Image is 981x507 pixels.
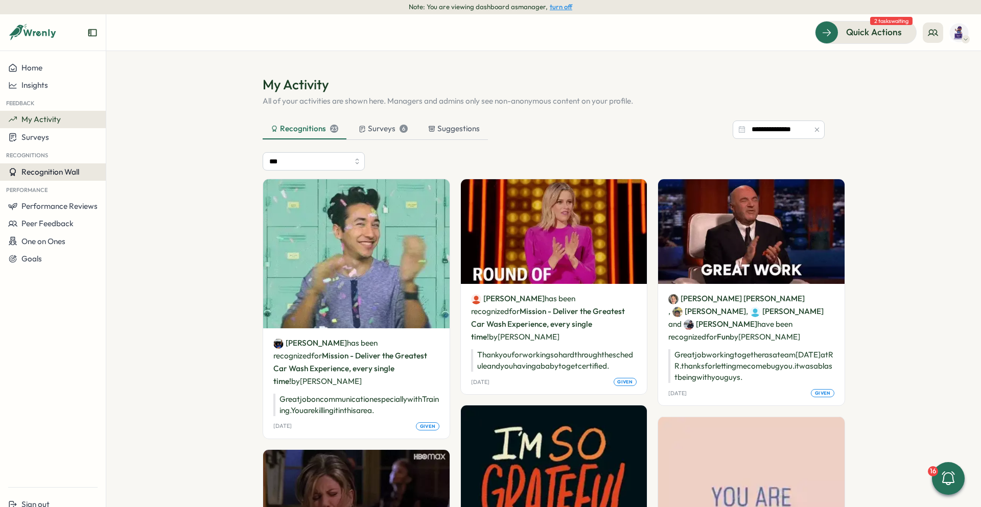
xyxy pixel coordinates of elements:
div: 23 [330,125,338,133]
img: Ernest Reyes [471,294,481,304]
img: Caleb Rose [750,307,760,317]
a: Caleb Rose[PERSON_NAME] [750,306,824,317]
img: Recognition Image [461,179,647,284]
a: David Saldana[PERSON_NAME] [672,306,746,317]
span: Mission - Deliver the Greatest Car Wash Experience, every single time! [273,351,427,386]
div: Suggestions [428,123,480,134]
span: Peer Feedback [21,219,74,228]
p: [DATE] [273,423,292,429]
span: Goals [21,254,42,263]
p: [DATE] [668,390,687,397]
p: have been recognized by [PERSON_NAME] [668,292,834,343]
span: for [509,306,520,316]
span: One on Ones [21,236,65,246]
div: 16 [928,466,938,476]
span: given [617,378,633,385]
span: Mission - Deliver the Greatest Car Wash Experience, every single time! [471,306,625,342]
p: Great job working together as a team [DATE] at RR. thanks for letting me come bug you. it was a b... [668,349,834,383]
p: Great job on communication especially with Training. You are killing it in this area. [273,394,439,416]
img: Gary Austin Hogue [668,294,679,304]
img: Austin Murdock [684,320,694,330]
img: Recognition Image [658,179,845,284]
span: and [668,319,682,330]
img: Joshua Rios [273,339,284,349]
span: given [815,390,830,397]
a: Joshua Rios[PERSON_NAME] [273,337,347,349]
img: David Saldana [672,307,683,317]
span: Performance Reviews [21,201,98,211]
span: given [420,423,435,430]
img: Recognition Image [263,179,450,328]
a: Ernest Reyes[PERSON_NAME] [471,293,545,304]
span: My Activity [21,114,61,124]
span: Surveys [21,132,49,142]
a: Gary Austin Hogue[PERSON_NAME] [PERSON_NAME] [668,293,805,304]
div: Recognitions [271,123,338,134]
button: Expand sidebar [87,28,98,38]
span: Fun [717,332,730,342]
div: Surveys [359,123,408,134]
span: Note: You are viewing dashboard as manager , [409,3,548,12]
span: for [311,351,322,360]
h1: My Activity [263,76,825,93]
span: Recognition Wall [21,167,79,177]
p: All of your activities are shown here. Managers and admins only see non-anonymous content on your... [263,95,825,107]
span: Home [21,63,42,73]
a: Austin Murdock[PERSON_NAME] [684,319,757,330]
button: 16 [932,462,965,495]
p: Thank you for working so hard through the schedule and you having a baby to get certified. [471,349,637,372]
span: , [746,305,824,318]
span: for [706,332,717,342]
img: John Sproul [949,23,969,42]
span: 2 tasks waiting [870,17,913,25]
button: Quick Actions [815,21,917,43]
div: 6 [400,125,408,133]
span: Insights [21,80,48,90]
p: has been recognized by [PERSON_NAME] [471,292,637,343]
span: Quick Actions [846,26,902,39]
p: [DATE] [471,379,489,385]
p: has been recognized by [PERSON_NAME] [273,336,439,388]
span: , [668,305,746,318]
button: turn off [550,3,572,11]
